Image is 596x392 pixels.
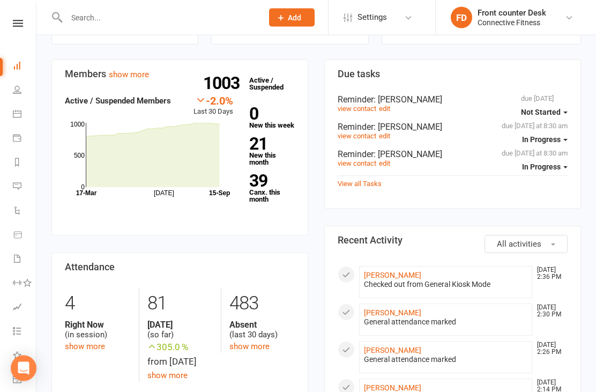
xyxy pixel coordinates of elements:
[364,346,421,355] a: [PERSON_NAME]
[338,132,376,140] a: view contact
[249,173,290,189] strong: 39
[338,95,568,105] div: Reminder
[497,240,541,249] span: All activities
[532,305,567,319] time: [DATE] 2:30 PM
[338,150,568,160] div: Reminder
[13,224,37,248] a: Product Sales
[338,160,376,168] a: view contact
[364,318,527,327] div: General attendance marked
[379,105,390,113] a: edit
[249,106,290,122] strong: 0
[532,267,567,281] time: [DATE] 2:36 PM
[193,95,233,107] div: -2.0%
[11,356,36,381] div: Open Intercom Messenger
[532,342,567,356] time: [DATE] 2:26 PM
[522,163,561,172] span: In Progress
[374,95,442,105] span: : [PERSON_NAME]
[229,320,295,341] div: (last 30 days)
[65,320,131,330] strong: Right Now
[147,288,213,320] div: 81
[193,95,233,118] div: Last 30 Days
[249,106,295,129] a: 0New this week
[65,320,131,341] div: (in session)
[229,288,295,320] div: 483
[65,288,131,320] div: 4
[65,97,171,106] strong: Active / Suspended Members
[485,235,568,254] button: All activities
[374,122,442,132] span: : [PERSON_NAME]
[338,235,568,246] h3: Recent Activity
[374,150,442,160] span: : [PERSON_NAME]
[249,173,295,203] a: 39Canx. this month
[364,280,527,290] div: Checked out from General Kiosk Mode
[229,320,295,330] strong: Absent
[147,341,213,355] span: 305.0 %
[364,309,421,317] a: [PERSON_NAME]
[13,103,37,127] a: Calendar
[13,296,37,320] a: Assessments
[63,10,255,25] input: Search...
[521,108,561,117] span: Not Started
[288,13,301,22] span: Add
[13,55,37,79] a: Dashboard
[244,69,291,99] a: 1003Active / Suspended
[147,320,213,330] strong: [DATE]
[13,79,37,103] a: People
[338,69,568,80] h3: Due tasks
[65,342,105,352] a: show more
[522,158,568,177] button: In Progress
[522,130,568,150] button: In Progress
[338,105,376,113] a: view contact
[13,344,37,368] a: What's New
[13,127,37,151] a: Payments
[147,371,188,381] a: show more
[147,320,213,341] div: (so far)
[249,136,290,152] strong: 21
[478,8,546,18] div: Front counter Desk
[65,69,295,80] h3: Members
[229,342,270,352] a: show more
[249,136,295,166] a: 21New this month
[364,356,527,365] div: General attendance marked
[203,76,244,92] strong: 1003
[357,5,387,29] span: Settings
[451,7,472,28] div: FD
[379,132,390,140] a: edit
[522,136,561,144] span: In Progress
[109,70,149,80] a: show more
[379,160,390,168] a: edit
[478,18,546,27] div: Connective Fitness
[269,9,315,27] button: Add
[521,103,568,122] button: Not Started
[65,262,295,273] h3: Attendance
[338,180,382,188] a: View all Tasks
[13,151,37,175] a: Reports
[338,122,568,132] div: Reminder
[364,271,421,280] a: [PERSON_NAME]
[147,341,213,369] div: from [DATE]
